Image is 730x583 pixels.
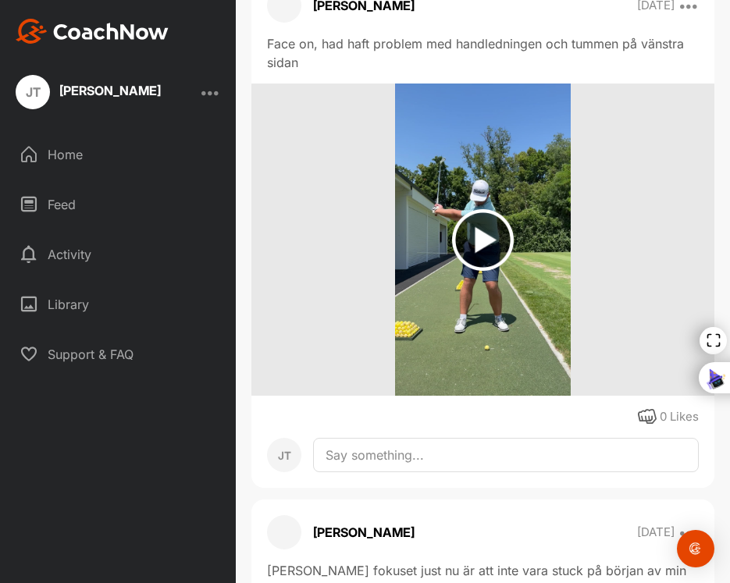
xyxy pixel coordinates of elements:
div: Support & FAQ [9,335,229,374]
div: Library [9,285,229,324]
p: [PERSON_NAME] [313,523,415,542]
div: Open Intercom Messenger [677,530,714,567]
div: Feed [9,185,229,224]
img: CoachNow [16,19,169,44]
div: Face on, had haft problem med handledningen och tummen på vänstra sidan [267,34,699,72]
div: Home [9,135,229,174]
img: media [395,84,571,396]
div: [PERSON_NAME] [59,84,161,97]
p: [DATE] [637,524,675,540]
div: JT [267,438,301,472]
div: Activity [9,235,229,274]
div: JT [16,75,50,109]
div: 0 Likes [660,408,699,426]
img: play [452,209,514,271]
